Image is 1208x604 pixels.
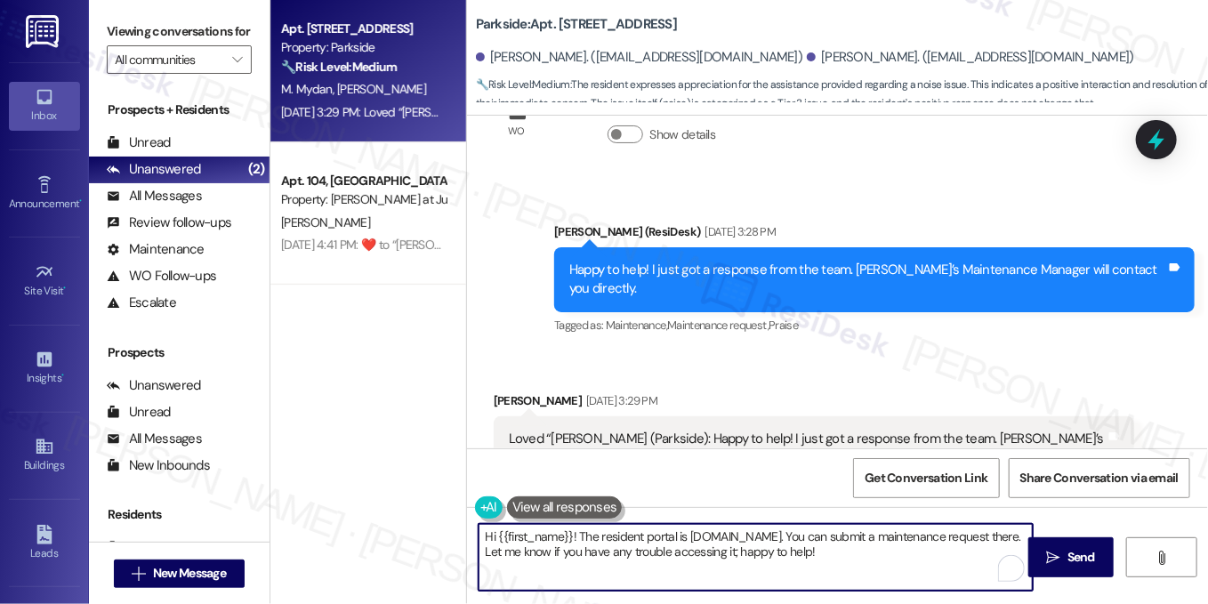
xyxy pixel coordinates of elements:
div: [DATE] 3:29 PM [582,391,657,410]
div: [PERSON_NAME] [494,391,1134,416]
span: Share Conversation via email [1020,469,1179,487]
div: Unanswered [107,376,201,395]
div: [PERSON_NAME]. ([EMAIL_ADDRESS][DOMAIN_NAME]) [476,48,803,67]
div: (2) [244,156,270,183]
div: Escalate [107,294,176,312]
strong: 🔧 Risk Level: Medium [281,59,397,75]
span: • [61,369,64,382]
span: M. Mydan [281,81,337,97]
a: Buildings [9,431,80,479]
a: Inbox [9,82,80,130]
div: All Messages [107,187,202,205]
div: Happy to help! I just got a response from the team. [PERSON_NAME]’s Maintenance Manager will cont... [569,261,1166,299]
i:  [133,567,146,581]
span: [PERSON_NAME] [281,214,370,230]
span: Maintenance , [606,318,667,333]
b: Parkside: Apt. [STREET_ADDRESS] [476,15,678,34]
div: WO Follow-ups [107,267,216,286]
span: • [79,195,82,207]
a: Insights • [9,344,80,392]
div: Tagged as: [554,312,1195,338]
div: Apt. [STREET_ADDRESS] [281,20,446,38]
div: Prospects + Residents [89,101,270,119]
button: Get Conversation Link [853,458,999,498]
input: All communities [115,45,223,74]
div: [DATE] 3:29 PM: Loved “[PERSON_NAME] (Parkside): Happy to help! I just got a response from the te... [281,104,1160,120]
div: Property: Parkside [281,38,446,57]
span: : The resident expresses appreciation for the assistance provided regarding a noise issue. This i... [476,76,1208,114]
div: Loved “[PERSON_NAME] (Parkside): Happy to help! I just got a response from the team. [PERSON_NAME... [509,430,1106,468]
span: Maintenance request , [667,318,769,333]
span: [PERSON_NAME] [337,81,426,97]
span: Send [1067,548,1095,567]
label: Viewing conversations for [107,18,252,45]
div: Apt. 104, [GEOGRAPHIC_DATA][PERSON_NAME] at June Road 2 [281,172,446,190]
img: ResiDesk Logo [26,15,62,48]
div: All Messages [107,430,202,448]
i:  [1155,551,1168,565]
span: Get Conversation Link [865,469,987,487]
div: Review follow-ups [107,213,231,232]
div: Unread [107,538,171,557]
a: Leads [9,519,80,568]
div: [PERSON_NAME]. ([EMAIL_ADDRESS][DOMAIN_NAME]) [807,48,1134,67]
i:  [1047,551,1060,565]
strong: 🔧 Risk Level: Medium [476,77,570,92]
label: Show details [650,125,716,144]
button: Share Conversation via email [1009,458,1190,498]
div: Unanswered [107,160,201,179]
div: Maintenance [107,240,205,259]
div: [DATE] 4:41 PM: ​❤️​ to “ [PERSON_NAME] ([PERSON_NAME] at June Road): You're welcome, [PERSON_NAM... [281,237,1037,253]
div: Prospects [89,343,270,362]
div: Residents [89,505,270,524]
a: Site Visit • [9,257,80,305]
span: • [64,282,67,294]
span: New Message [153,564,226,583]
div: Property: [PERSON_NAME] at June Road [281,190,446,209]
div: Unread [107,133,171,152]
div: WO [508,122,525,141]
textarea: To enrich screen reader interactions, please activate Accessibility in Grammarly extension settings [479,524,1033,591]
div: Unread [107,403,171,422]
span: Praise [769,318,798,333]
i:  [232,52,242,67]
button: New Message [114,560,246,588]
div: [PERSON_NAME] (ResiDesk) [554,222,1195,247]
button: Send [1028,537,1115,577]
div: New Inbounds [107,456,210,475]
div: [DATE] 3:28 PM [700,222,776,241]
